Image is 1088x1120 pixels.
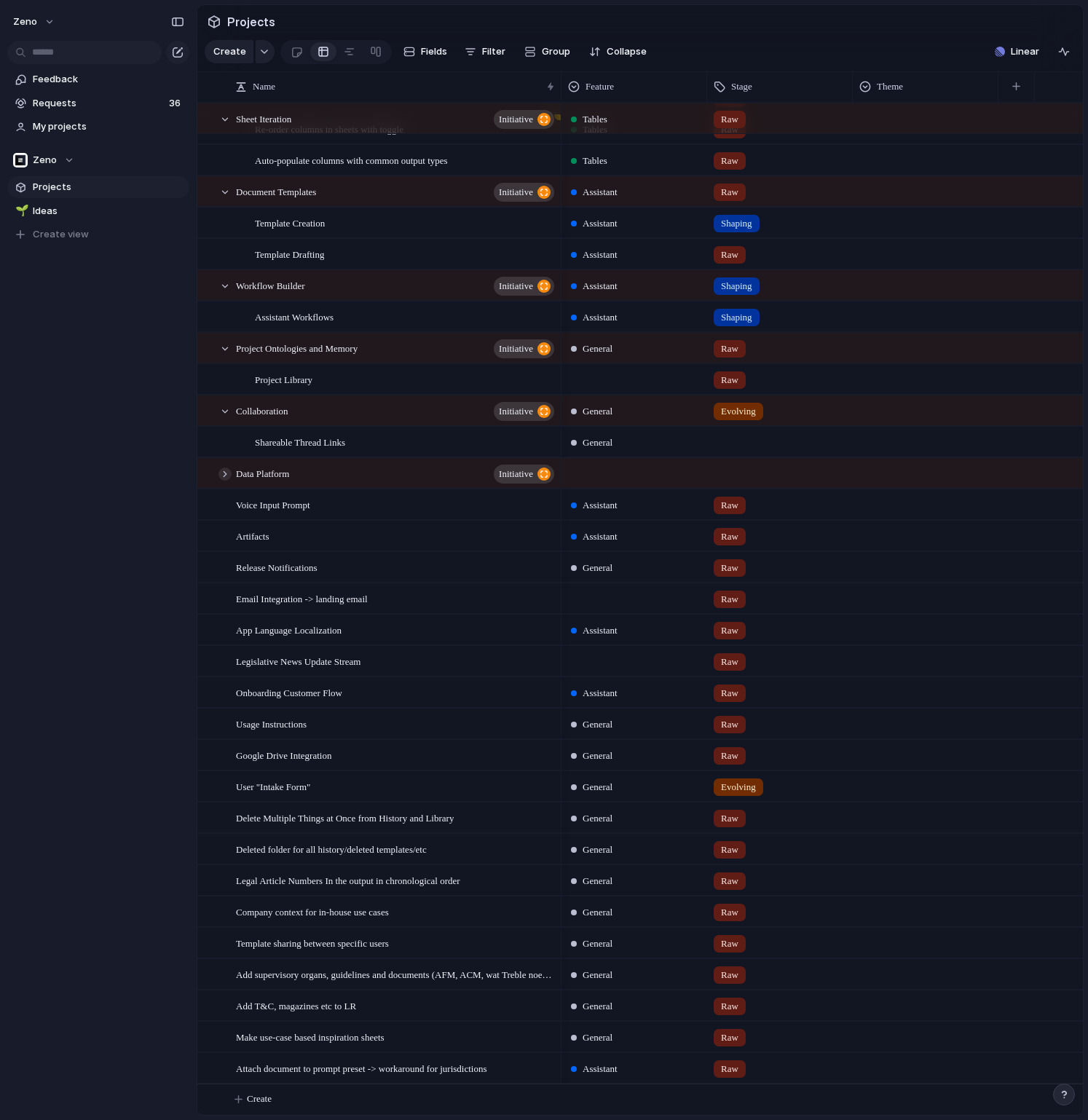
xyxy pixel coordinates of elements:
[499,182,533,202] span: initiative
[236,809,454,826] span: Delete Multiple Things at Once from History and Library
[213,44,246,59] span: Create
[721,717,738,732] span: Raw
[494,339,554,358] button: initiative
[494,465,554,484] button: initiative
[33,153,57,167] span: Zeno
[583,310,618,325] span: Assistant
[721,999,738,1014] span: Raw
[421,44,447,59] span: Fields
[33,96,165,111] span: Requests
[255,433,345,450] span: Shareable Thread Links
[13,204,28,218] button: 🌱
[542,44,570,59] span: Group
[583,248,618,262] span: Assistant
[236,997,356,1014] span: Add T&C, magazines etc to LR
[583,874,612,888] span: General
[583,112,607,127] span: Tables
[583,1062,618,1076] span: Assistant
[236,934,389,951] span: Template sharing between specific users
[721,686,738,701] span: Raw
[247,1092,272,1106] span: Create
[255,308,334,325] span: Assistant Workflows
[721,749,738,763] span: Raw
[33,204,184,218] span: Ideas
[236,684,342,701] span: Onboarding Customer Flow
[255,245,324,262] span: Template Drafting
[7,68,189,90] a: Feedback
[236,110,291,127] span: Sheet Iteration
[499,109,533,130] span: initiative
[499,339,533,359] span: initiative
[236,277,305,293] span: Workflow Builder
[236,903,389,920] span: Company context for in-house use cases
[255,151,448,168] span: Auto-populate columns with common output types
[721,623,738,638] span: Raw
[586,79,614,94] span: Feature
[721,342,738,356] span: Raw
[583,216,618,231] span: Assistant
[13,15,37,29] span: Zeno
[721,905,738,920] span: Raw
[721,561,738,575] span: Raw
[236,872,460,888] span: Legal Article Numbers In the output in chronological order
[398,40,453,63] button: Fields
[583,905,612,920] span: General
[236,715,307,732] span: Usage Instructions
[236,746,331,763] span: Google Drive Integration
[583,40,653,63] button: Collapse
[236,465,289,481] span: Data Platform
[33,227,89,242] span: Create view
[721,248,738,262] span: Raw
[989,41,1045,63] button: Linear
[236,496,310,513] span: Voice Input Prompt
[877,79,903,94] span: Theme
[721,780,756,794] span: Evolving
[583,936,612,951] span: General
[583,404,612,419] span: General
[236,840,427,857] span: Deleted folder for all history/deleted templates/etc
[494,110,554,129] button: initiative
[7,176,189,198] a: Projects
[721,1062,738,1076] span: Raw
[721,655,738,669] span: Raw
[236,339,358,356] span: Project Ontologies and Memory
[721,498,738,513] span: Raw
[236,1060,487,1076] span: Attach document to prompt preset -> workaround for jurisdictions
[499,464,533,484] span: initiative
[7,224,189,245] button: Create view
[721,936,738,951] span: Raw
[236,590,368,607] span: Email Integration -> landing email
[7,10,63,33] button: Zeno
[583,529,618,544] span: Assistant
[236,527,269,544] span: Artifacts
[721,1030,738,1045] span: Raw
[731,79,752,94] span: Stage
[583,498,618,513] span: Assistant
[236,621,342,638] span: App Language Localization
[721,279,752,293] span: Shaping
[721,529,738,544] span: Raw
[721,592,738,607] span: Raw
[583,749,612,763] span: General
[253,79,275,94] span: Name
[721,874,738,888] span: Raw
[482,44,505,59] span: Filter
[236,559,318,575] span: Release Notifications
[33,119,184,134] span: My projects
[583,780,612,794] span: General
[583,999,612,1014] span: General
[583,623,618,638] span: Assistant
[7,116,189,138] a: My projects
[583,843,612,857] span: General
[494,277,554,296] button: initiative
[721,373,738,387] span: Raw
[499,401,533,422] span: initiative
[236,183,316,200] span: Document Templates
[583,1030,612,1045] span: General
[583,154,607,168] span: Tables
[224,9,278,35] span: Projects
[517,40,577,63] button: Group
[7,149,189,171] button: Zeno
[236,1028,385,1045] span: Make use-case based inspiration sheets
[583,279,618,293] span: Assistant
